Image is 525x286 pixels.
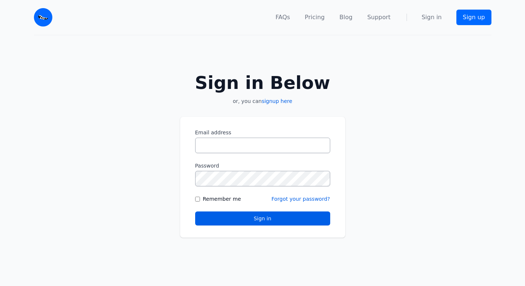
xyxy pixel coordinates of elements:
[195,129,330,136] label: Email address
[262,98,292,104] a: signup here
[180,74,345,92] h2: Sign in Below
[195,162,330,169] label: Password
[422,13,442,22] a: Sign in
[203,195,241,203] label: Remember me
[34,8,52,27] img: Email Monster
[272,196,330,202] a: Forgot your password?
[195,211,330,225] button: Sign in
[367,13,390,22] a: Support
[305,13,325,22] a: Pricing
[456,10,491,25] a: Sign up
[339,13,352,22] a: Blog
[180,97,345,105] p: or, you can
[276,13,290,22] a: FAQs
